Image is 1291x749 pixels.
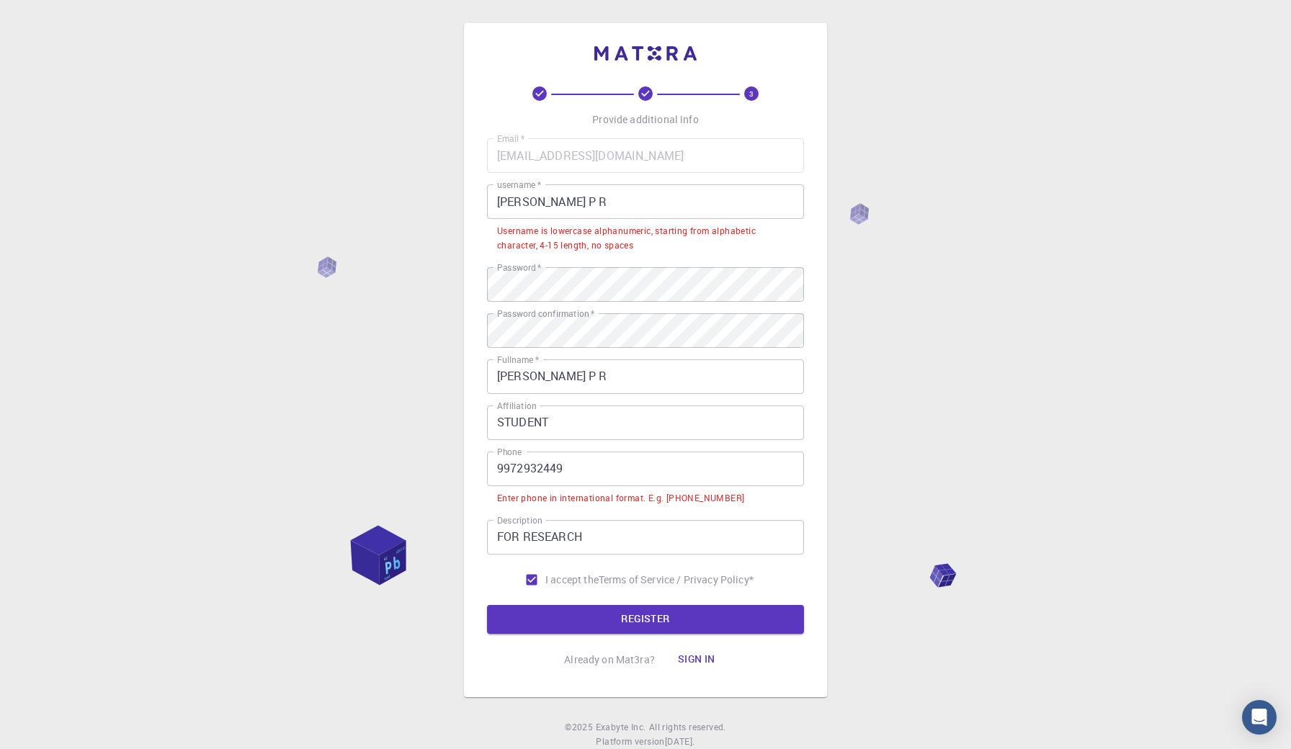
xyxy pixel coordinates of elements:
label: Description [497,514,542,526]
text: 3 [749,89,754,99]
button: Sign in [666,645,727,674]
div: Enter phone in international format. E.g. [PHONE_NUMBER] [497,491,744,506]
span: [DATE] . [665,735,695,747]
label: Password [497,261,541,274]
button: REGISTER [487,605,804,634]
span: I accept the [545,573,599,587]
span: © 2025 [565,720,595,735]
label: Phone [497,446,522,458]
p: Already on Mat3ra? [564,652,655,667]
label: Affiliation [497,400,536,412]
a: Exabyte Inc. [596,720,646,735]
p: Terms of Service / Privacy Policy * [599,573,754,587]
a: Terms of Service / Privacy Policy* [599,573,754,587]
span: Platform version [596,735,664,749]
label: Password confirmation [497,308,594,320]
label: username [497,179,541,191]
label: Fullname [497,354,539,366]
p: Provide additional info [592,112,698,127]
div: Username is lowercase alphanumeric, starting from alphabetic character, 4-15 length, no spaces [497,224,794,253]
a: [DATE]. [665,735,695,749]
span: Exabyte Inc. [596,721,646,732]
span: All rights reserved. [649,720,726,735]
label: Email [497,133,524,145]
div: Open Intercom Messenger [1242,700,1277,735]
